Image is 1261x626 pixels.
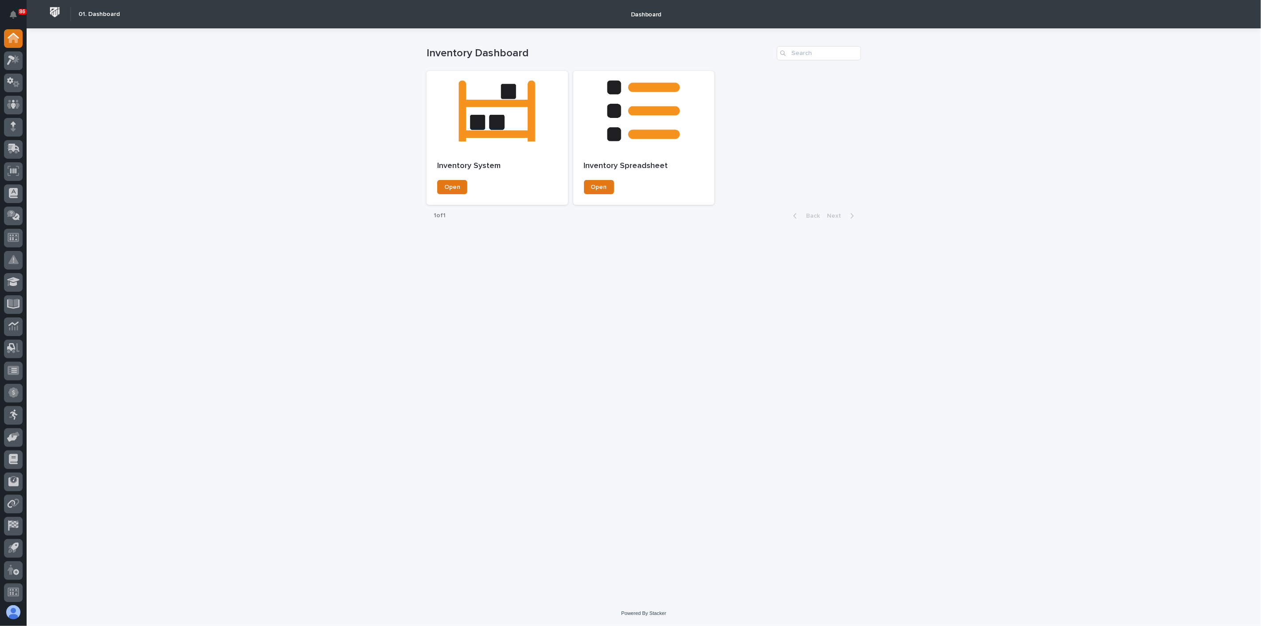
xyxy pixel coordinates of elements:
p: Inventory System [437,161,557,171]
a: Powered By Stacker [621,610,666,616]
a: Open [584,180,614,194]
a: Inventory SystemOpen [427,71,568,205]
img: Workspace Logo [47,4,63,20]
button: Back [786,212,823,220]
p: Inventory Spreadsheet [584,161,704,171]
p: 1 of 1 [427,205,453,227]
button: users-avatar [4,603,23,622]
button: Next [823,212,861,220]
h2: 01. Dashboard [78,11,120,18]
span: Open [591,184,607,190]
button: Notifications [4,5,23,24]
p: 86 [20,8,25,15]
span: Open [444,184,460,190]
span: Back [801,213,820,219]
input: Search [777,46,861,60]
h1: Inventory Dashboard [427,47,773,60]
div: Notifications86 [11,11,23,25]
a: Open [437,180,467,194]
a: Inventory SpreadsheetOpen [573,71,715,205]
span: Next [827,213,846,219]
